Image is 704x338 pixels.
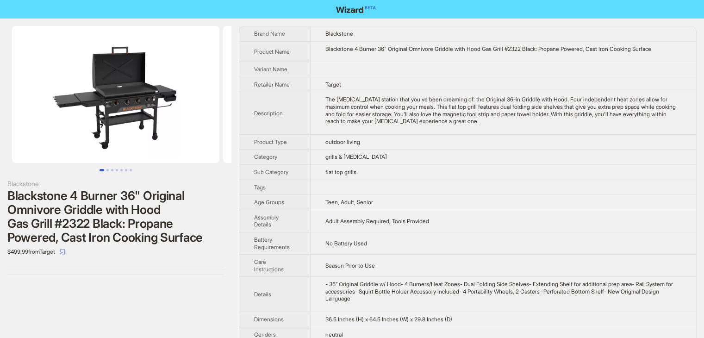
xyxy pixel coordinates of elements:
[116,169,118,171] button: Go to slide 4
[254,48,290,55] span: Product Name
[325,96,681,125] div: The outdoor cooking station that you've been dreaming of: the Original 36-in Griddle with Hood. F...
[325,316,452,323] span: 36.5 Inches (H) x 64.5 Inches (W) x 29.8 Inches (D)
[325,30,353,37] span: Blackstone
[325,331,343,338] span: neutral
[254,316,284,323] span: Dimensions
[254,214,279,228] span: Assembly Details
[254,184,266,191] span: Tags
[7,189,224,244] div: Blackstone 4 Burner 36" Original Omnivore Griddle with Hood Gas Grill #2322 Black: Propane Powere...
[325,240,367,247] span: No Battery Used
[254,153,277,160] span: Category
[325,45,681,53] div: Blackstone 4 Burner 36" Original Omnivore Griddle with Hood Gas Grill #2322 Black: Propane Powere...
[254,199,284,206] span: Age Groups
[254,138,287,145] span: Product Type
[254,110,283,117] span: Description
[254,81,290,88] span: Retailer Name
[125,169,127,171] button: Go to slide 6
[223,26,430,163] img: Blackstone 4 Burner 36" Original Omnivore Griddle with Hood Gas Grill #2322 Black: Propane Powere...
[100,169,104,171] button: Go to slide 1
[130,169,132,171] button: Go to slide 7
[111,169,113,171] button: Go to slide 3
[254,169,288,175] span: Sub Category
[254,258,284,273] span: Care Instructions
[254,331,276,338] span: Genders
[254,291,271,298] span: Details
[7,179,224,189] div: Blackstone
[325,199,373,206] span: Teen, Adult, Senior
[7,244,224,259] div: $499.99 from Target
[254,66,287,73] span: Variant Name
[325,153,387,160] span: grills & [MEDICAL_DATA]
[325,81,341,88] span: Target
[12,26,219,163] img: Blackstone 4 Burner 36" Original Omnivore Griddle with Hood Gas Grill #2322 Black: Propane Powere...
[325,262,375,269] span: Season Prior to Use
[254,30,285,37] span: Brand Name
[325,169,356,175] span: flat top grills
[254,236,290,250] span: Battery Requirements
[106,169,109,171] button: Go to slide 2
[120,169,123,171] button: Go to slide 5
[325,218,429,225] span: Adult Assembly Required, Tools Provided
[325,281,681,302] div: - 36” Original Griddle w/ Hood​ - 4 Burners/Heat Zones​ - Dual Folding Side Shelves​ - Extending ...
[325,138,360,145] span: outdoor living
[60,249,65,255] span: select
